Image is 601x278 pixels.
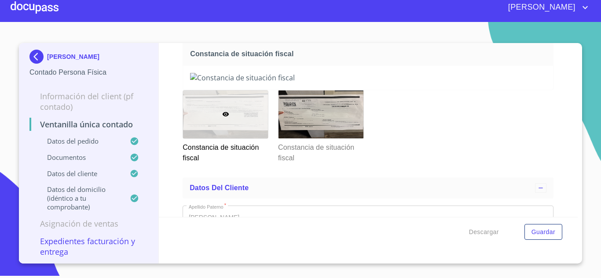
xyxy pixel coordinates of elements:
span: [PERSON_NAME] [502,0,580,14]
p: Datos del domicilio (idéntico a tu comprobante) [29,185,130,211]
p: Datos del pedido [29,137,130,145]
p: Constancia de situación fiscal [278,139,363,163]
p: Contado Persona Física [29,67,148,78]
div: [PERSON_NAME] [29,50,148,67]
span: Guardar [531,227,555,238]
p: Asignación de Ventas [29,218,148,229]
button: account of current user [502,0,590,14]
p: [PERSON_NAME] [47,53,99,60]
p: Constancia de situación fiscal [183,139,268,163]
p: Ventanilla única contado [29,119,148,130]
span: Constancia de situación fiscal [190,49,550,58]
img: Docupass spot blue [29,50,47,64]
img: Constancia de situación fiscal [279,90,363,138]
p: Datos del cliente [29,169,130,178]
button: Guardar [524,224,562,240]
img: Constancia de situación fiscal [190,73,546,83]
p: Información del Client (PF contado) [29,91,148,112]
div: Datos del cliente [183,177,553,199]
span: Datos del cliente [190,184,249,191]
p: Expedientes Facturación y Entrega [29,236,148,257]
button: Descargar [465,224,502,240]
p: Documentos [29,153,130,162]
span: Descargar [469,227,499,238]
